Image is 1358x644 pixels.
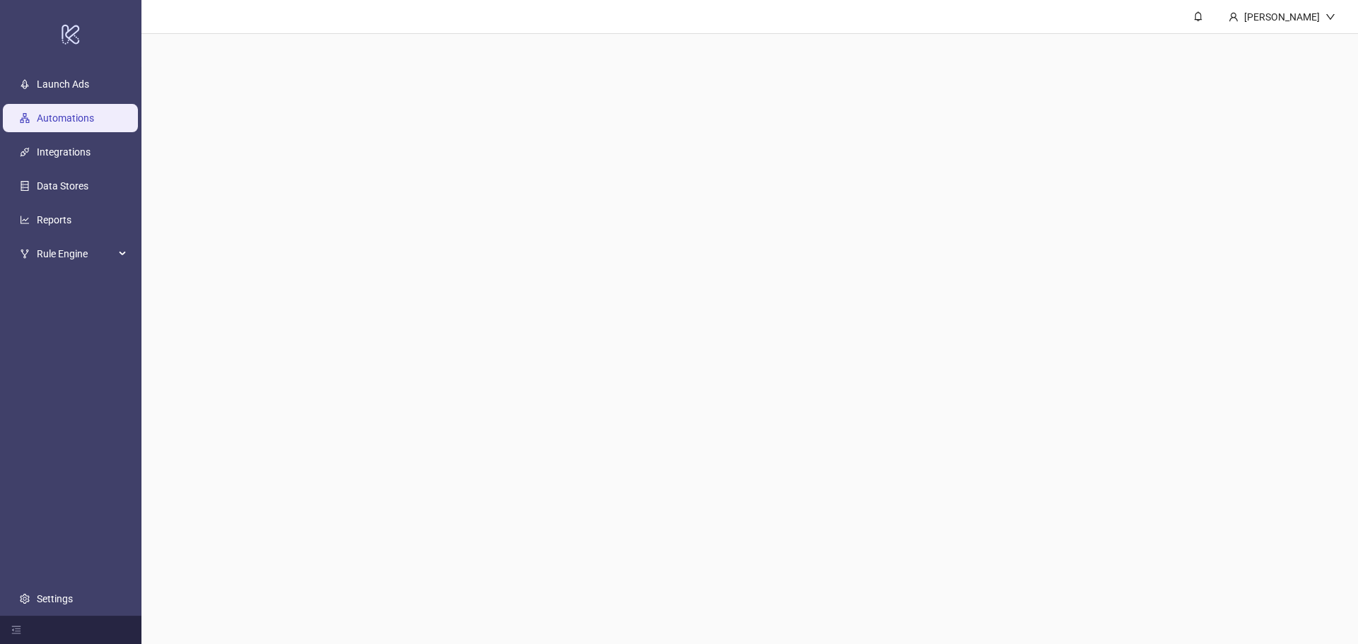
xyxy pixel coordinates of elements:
a: Automations [37,112,94,124]
span: menu-fold [11,625,21,635]
a: Settings [37,593,73,604]
span: down [1325,12,1335,22]
a: Launch Ads [37,78,89,90]
a: Reports [37,214,71,226]
span: user [1229,12,1238,22]
a: Data Stores [37,180,88,192]
a: Integrations [37,146,91,158]
span: fork [20,249,30,259]
span: bell [1193,11,1203,21]
div: [PERSON_NAME] [1238,9,1325,25]
span: Rule Engine [37,240,115,268]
